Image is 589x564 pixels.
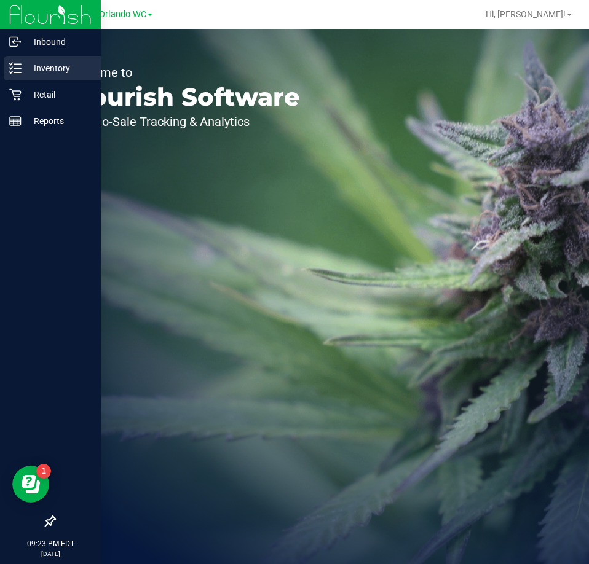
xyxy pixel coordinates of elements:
[22,114,95,128] p: Reports
[9,36,22,48] inline-svg: Inbound
[6,549,95,558] p: [DATE]
[6,538,95,549] p: 09:23 PM EDT
[66,66,300,79] p: Welcome to
[66,116,300,128] p: Seed-to-Sale Tracking & Analytics
[22,34,95,49] p: Inbound
[12,466,49,503] iframe: Resource center
[99,9,146,20] span: Orlando WC
[22,61,95,76] p: Inventory
[36,464,51,479] iframe: Resource center unread badge
[9,115,22,127] inline-svg: Reports
[9,88,22,101] inline-svg: Retail
[486,9,566,19] span: Hi, [PERSON_NAME]!
[22,87,95,102] p: Retail
[9,62,22,74] inline-svg: Inventory
[66,85,300,109] p: Flourish Software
